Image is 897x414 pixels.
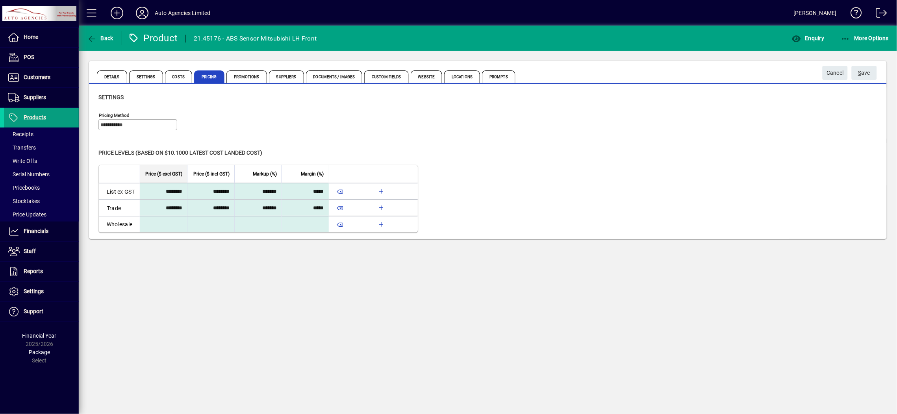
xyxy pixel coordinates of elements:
[8,158,37,164] span: Write Offs
[194,32,317,45] div: 21.45176 - ABS Sensor Mitsubishi LH Front
[99,183,140,200] td: List ex GST
[4,194,79,208] a: Stocktakes
[24,34,38,40] span: Home
[24,94,46,100] span: Suppliers
[827,67,844,79] span: Cancel
[8,171,50,177] span: Serial Numbers
[4,48,79,67] a: POS
[24,288,44,294] span: Settings
[165,70,193,83] span: Costs
[85,31,115,45] button: Back
[24,54,34,60] span: POS
[4,222,79,241] a: Financials
[130,6,155,20] button: Profile
[104,6,130,20] button: Add
[306,70,363,83] span: Documents / Images
[24,268,43,274] span: Reports
[253,170,277,178] span: Markup (%)
[269,70,304,83] span: Suppliers
[87,35,113,41] span: Back
[4,28,79,47] a: Home
[97,70,127,83] span: Details
[858,67,871,79] span: ave
[4,208,79,221] a: Price Updates
[29,349,50,355] span: Package
[8,211,46,218] span: Price Updates
[99,216,140,232] td: Wholesale
[226,70,267,83] span: Promotions
[301,170,324,178] span: Margin (%)
[24,114,46,120] span: Products
[790,31,826,45] button: Enquiry
[8,131,33,137] span: Receipts
[24,228,48,234] span: Financials
[79,31,122,45] app-page-header-button: Back
[841,35,889,41] span: More Options
[22,333,57,339] span: Financial Year
[823,66,848,80] button: Cancel
[791,35,824,41] span: Enquiry
[852,66,877,80] button: Save
[482,70,515,83] span: Prompts
[98,150,262,156] span: Price levels (based on $10.1000 Latest cost landed cost)
[4,282,79,301] a: Settings
[858,70,862,76] span: S
[4,181,79,194] a: Pricebooks
[839,31,891,45] button: More Options
[99,113,130,118] mat-label: Pricing method
[444,70,480,83] span: Locations
[155,7,211,19] div: Auto Agencies Limited
[4,262,79,281] a: Reports
[193,170,230,178] span: Price ($ incl GST)
[24,248,36,254] span: Staff
[8,198,40,204] span: Stocktakes
[364,70,408,83] span: Custom Fields
[4,88,79,107] a: Suppliers
[128,32,178,44] div: Product
[845,2,862,27] a: Knowledge Base
[794,7,837,19] div: [PERSON_NAME]
[4,141,79,154] a: Transfers
[870,2,887,27] a: Logout
[4,302,79,322] a: Support
[24,308,43,314] span: Support
[4,168,79,181] a: Serial Numbers
[4,154,79,168] a: Write Offs
[99,200,140,216] td: Trade
[145,170,182,178] span: Price ($ excl GST)
[411,70,443,83] span: Website
[4,242,79,261] a: Staff
[98,94,124,100] span: Settings
[8,144,36,151] span: Transfers
[4,128,79,141] a: Receipts
[129,70,163,83] span: Settings
[194,70,224,83] span: Pricing
[8,185,40,191] span: Pricebooks
[24,74,50,80] span: Customers
[4,68,79,87] a: Customers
